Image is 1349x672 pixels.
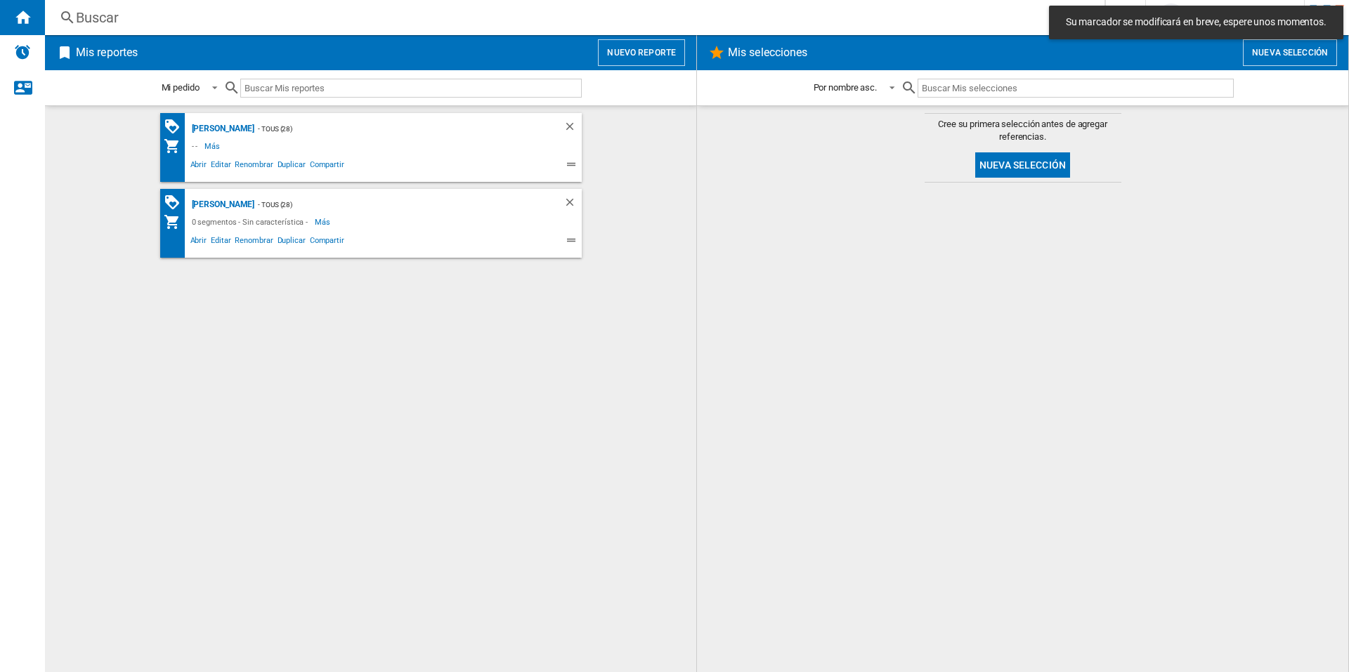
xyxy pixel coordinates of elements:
span: Duplicar [275,158,308,175]
span: Editar [209,158,233,175]
div: [PERSON_NAME] [188,120,255,138]
button: Nueva selección [1243,39,1337,66]
span: Duplicar [275,234,308,251]
div: Por nombre asc. [814,82,878,93]
div: Matriz de PROMOCIONES [164,118,188,136]
div: Mi colección [164,138,188,154]
img: alerts-logo.svg [14,44,31,60]
div: Borrar [563,120,582,138]
div: 0 segmentos - Sin característica - [188,213,315,230]
input: Buscar Mis selecciones [918,79,1233,98]
span: Editar [209,234,233,251]
span: Abrir [188,234,209,251]
div: [PERSON_NAME] [188,196,255,213]
span: Más [315,213,332,230]
button: Nueva selección [975,152,1070,178]
span: Más [204,138,222,154]
span: Renombrar [233,234,275,251]
span: Renombrar [233,158,275,175]
span: Abrir [188,158,209,175]
h2: Mis selecciones [725,39,811,66]
span: Cree su primera selección antes de agregar referencias. [925,118,1121,143]
div: Matriz de PROMOCIONES [164,194,188,211]
h2: Mis reportes [73,39,141,66]
div: Mi pedido [162,82,200,93]
div: Borrar [563,196,582,213]
input: Buscar Mis reportes [240,79,582,98]
button: Nuevo reporte [598,39,685,66]
span: Su marcador se modificará en breve, espere unos momentos. [1062,15,1331,29]
div: - - [188,138,205,154]
span: Compartir [308,158,346,175]
div: Buscar [76,8,1068,27]
div: - TOUS (28) [254,196,535,213]
span: Compartir [308,234,346,251]
div: - TOUS (28) [254,120,535,138]
div: Mi colección [164,213,188,230]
